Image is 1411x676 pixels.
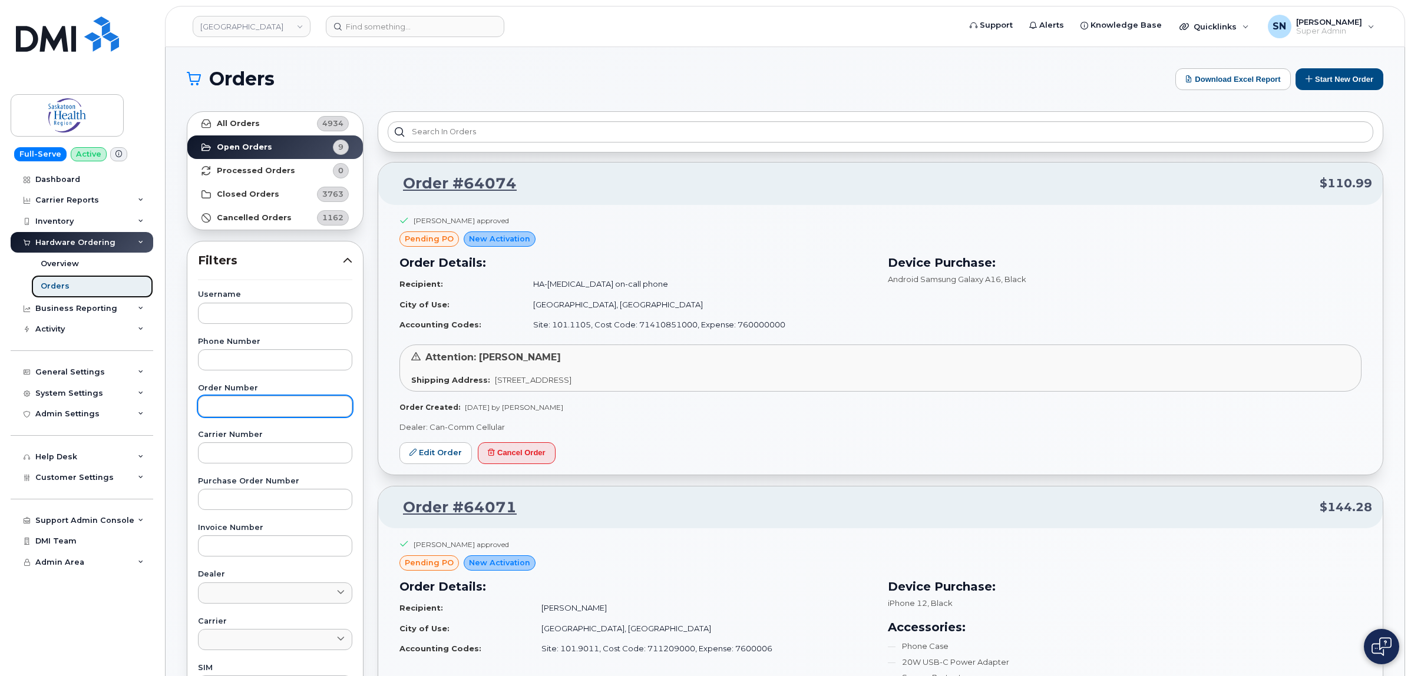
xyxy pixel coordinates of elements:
[888,598,927,608] span: iPhone 12
[399,442,472,464] a: Edit Order
[198,291,352,299] label: Username
[405,557,454,568] span: pending PO
[523,274,873,294] td: HA-[MEDICAL_DATA] on-call phone
[217,213,292,223] strong: Cancelled Orders
[399,254,874,271] h3: Order Details:
[399,578,874,595] h3: Order Details:
[217,190,279,199] strong: Closed Orders
[217,166,295,175] strong: Processed Orders
[405,233,454,244] span: pending PO
[198,571,352,578] label: Dealer
[888,657,1362,668] li: 20W USB-C Power Adapter
[198,431,352,439] label: Carrier Number
[414,539,509,549] div: [PERSON_NAME] approved
[399,422,1362,433] p: Dealer: Can-Comm Cellular
[425,352,561,363] span: Attention: [PERSON_NAME]
[888,618,1362,636] h3: Accessories:
[198,618,352,625] label: Carrier
[399,279,443,289] strong: Recipient:
[523,314,873,335] td: Site: 101.1105, Cost Code: 71410851000, Expense: 760000000
[469,233,530,244] span: New Activation
[187,135,363,159] a: Open Orders9
[478,442,556,464] button: Cancel Order
[1320,499,1372,516] span: $144.28
[399,603,443,612] strong: Recipient:
[187,112,363,135] a: All Orders4934
[399,624,450,633] strong: City of Use:
[888,254,1362,271] h3: Device Purchase:
[198,385,352,392] label: Order Number
[1296,68,1383,90] button: Start New Order
[399,644,481,653] strong: Accounting Codes:
[531,638,874,659] td: Site: 101.9011, Cost Code: 711209000, Expense: 7600006
[198,478,352,485] label: Purchase Order Number
[1001,274,1026,284] span: , Black
[411,375,490,385] strong: Shipping Address:
[389,173,517,194] a: Order #64074
[388,121,1373,143] input: Search in orders
[1372,637,1392,656] img: Open chat
[888,578,1362,595] h3: Device Purchase:
[1175,68,1291,90] button: Download Excel Report
[209,70,275,88] span: Orders
[198,252,343,269] span: Filters
[187,206,363,230] a: Cancelled Orders1162
[495,375,571,385] span: [STREET_ADDRESS]
[198,338,352,346] label: Phone Number
[389,497,517,518] a: Order #64071
[1320,175,1372,192] span: $110.99
[217,119,260,128] strong: All Orders
[187,183,363,206] a: Closed Orders3763
[523,294,873,315] td: [GEOGRAPHIC_DATA], [GEOGRAPHIC_DATA]
[338,141,343,153] span: 9
[322,188,343,200] span: 3763
[414,216,509,226] div: [PERSON_NAME] approved
[217,143,272,152] strong: Open Orders
[888,274,1001,284] span: Android Samsung Galaxy A16
[187,159,363,183] a: Processed Orders0
[399,300,450,309] strong: City of Use:
[531,618,874,639] td: [GEOGRAPHIC_DATA], [GEOGRAPHIC_DATA]
[399,320,481,329] strong: Accounting Codes:
[888,641,1362,652] li: Phone Case
[469,557,530,568] span: New Activation
[465,403,563,412] span: [DATE] by [PERSON_NAME]
[322,118,343,129] span: 4934
[198,524,352,532] label: Invoice Number
[399,403,460,412] strong: Order Created:
[198,664,352,672] label: SIM
[927,598,953,608] span: , Black
[338,165,343,176] span: 0
[322,212,343,223] span: 1162
[531,598,874,618] td: [PERSON_NAME]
